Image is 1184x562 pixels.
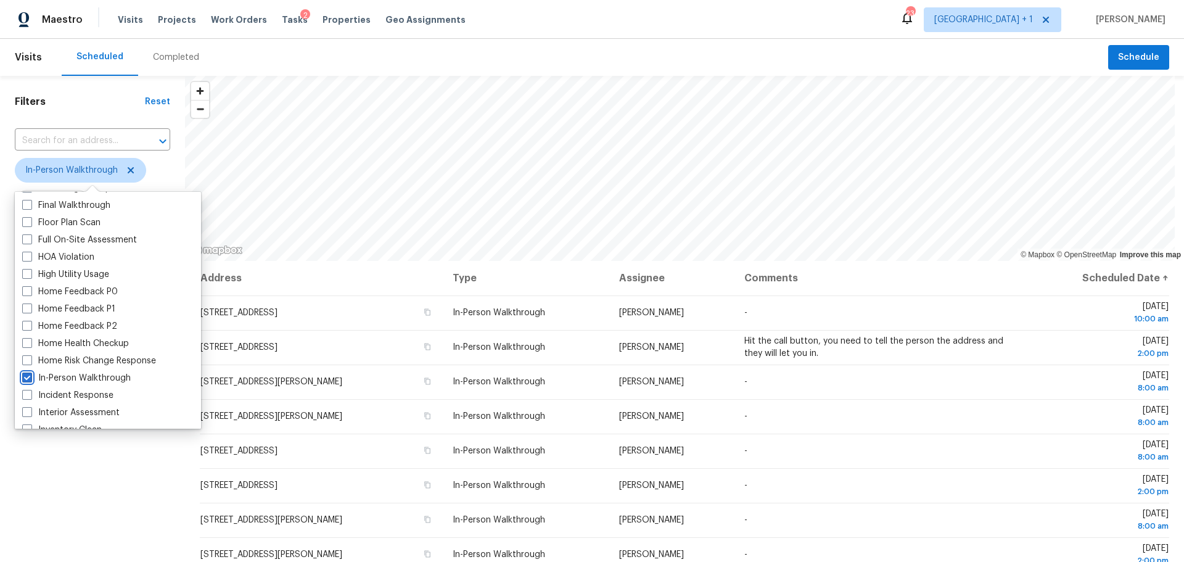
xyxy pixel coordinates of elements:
label: Home Risk Change Response [22,355,156,367]
span: - [744,412,747,421]
a: Mapbox [1021,250,1054,259]
span: [DATE] [1035,475,1169,498]
span: In-Person Walkthrough [453,343,545,352]
label: In-Person Walkthrough [22,372,131,384]
th: Assignee [609,261,734,295]
div: 8:00 am [1035,382,1169,394]
span: In-Person Walkthrough [25,164,118,176]
th: Comments [734,261,1026,295]
span: Hit the call button, you need to tell the person the address and they will let you in. [744,337,1003,358]
span: [STREET_ADDRESS][PERSON_NAME] [200,550,342,559]
span: [PERSON_NAME] [619,481,684,490]
span: - [744,447,747,455]
span: Properties [323,14,371,26]
span: [DATE] [1035,302,1169,325]
a: Improve this map [1120,250,1181,259]
span: [STREET_ADDRESS] [200,343,277,352]
span: [DATE] [1035,510,1169,532]
button: Copy Address [422,307,433,318]
div: 2:00 pm [1035,347,1169,360]
th: Type [443,261,609,295]
span: [STREET_ADDRESS][PERSON_NAME] [200,378,342,386]
span: Maestro [42,14,83,26]
a: Mapbox homepage [189,243,243,257]
span: - [744,550,747,559]
span: [PERSON_NAME] [619,447,684,455]
label: Home Feedback P1 [22,303,115,315]
label: Home Feedback P2 [22,320,117,333]
button: Copy Address [422,341,433,352]
button: Zoom out [191,100,209,118]
button: Copy Address [422,548,433,560]
span: [STREET_ADDRESS][PERSON_NAME] [200,412,342,421]
span: - [744,308,747,317]
div: 8:00 am [1035,520,1169,532]
label: Full On-Site Assessment [22,234,137,246]
button: Schedule [1108,45,1169,70]
th: Address [200,261,443,295]
span: [PERSON_NAME] [619,308,684,317]
span: Schedule [1118,50,1159,65]
span: Visits [15,44,42,71]
span: [STREET_ADDRESS] [200,447,277,455]
label: High Utility Usage [22,268,109,281]
label: HOA Violation [22,251,94,263]
span: - [744,481,747,490]
button: Open [154,133,171,150]
button: Copy Address [422,445,433,456]
span: [PERSON_NAME] [1091,14,1165,26]
span: [PERSON_NAME] [619,343,684,352]
a: OpenStreetMap [1056,250,1116,259]
span: [PERSON_NAME] [619,412,684,421]
span: In-Person Walkthrough [453,412,545,421]
div: Completed [153,51,199,64]
span: [STREET_ADDRESS] [200,308,277,317]
th: Scheduled Date ↑ [1026,261,1169,295]
span: [STREET_ADDRESS][PERSON_NAME] [200,516,342,524]
button: Copy Address [422,376,433,387]
input: Search for an address... [15,131,136,151]
span: Projects [158,14,196,26]
button: Copy Address [422,410,433,421]
label: Incident Response [22,389,113,402]
div: 23 [906,7,915,20]
div: Reset [145,96,170,108]
div: 2:00 pm [1035,486,1169,498]
span: [DATE] [1035,371,1169,394]
button: Copy Address [422,479,433,490]
span: In-Person Walkthrough [453,378,545,386]
span: In-Person Walkthrough [453,308,545,317]
span: Visits [118,14,143,26]
span: [DATE] [1035,406,1169,429]
div: 8:00 am [1035,416,1169,429]
span: [PERSON_NAME] [619,516,684,524]
span: Work Orders [211,14,267,26]
button: Copy Address [422,514,433,525]
span: [GEOGRAPHIC_DATA] + 1 [934,14,1033,26]
span: - [744,378,747,386]
span: Tasks [282,15,308,24]
span: Geo Assignments [385,14,466,26]
span: [DATE] [1035,440,1169,463]
label: Home Feedback P0 [22,286,118,298]
canvas: Map [185,76,1175,261]
div: 2 [300,9,310,22]
label: Inventory Clean [22,424,102,436]
span: [PERSON_NAME] [619,378,684,386]
span: In-Person Walkthrough [453,516,545,524]
div: 8:00 am [1035,451,1169,463]
span: In-Person Walkthrough [453,550,545,559]
label: Final Walkthrough [22,199,110,212]
span: [DATE] [1035,337,1169,360]
div: Scheduled [76,51,123,63]
button: Zoom in [191,82,209,100]
span: In-Person Walkthrough [453,481,545,490]
span: - [744,516,747,524]
label: Interior Assessment [22,407,120,419]
h1: Filters [15,96,145,108]
span: In-Person Walkthrough [453,447,545,455]
span: [PERSON_NAME] [619,550,684,559]
label: Home Health Checkup [22,337,129,350]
